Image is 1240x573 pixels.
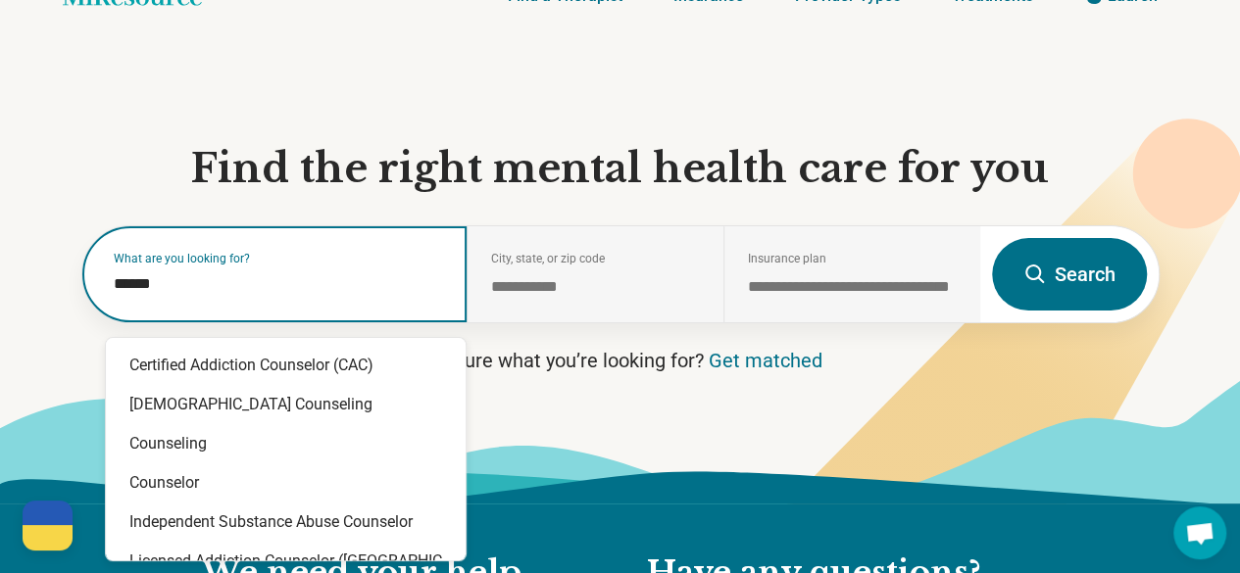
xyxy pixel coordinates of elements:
[1173,506,1226,559] div: Open chat
[114,253,444,264] label: What are you looking for?
[709,349,822,372] a: Get matched
[992,238,1147,310] button: Search
[106,346,466,385] div: Certified Addiction Counselor (CAC)
[81,143,1160,194] h1: Find the right mental health care for you
[106,502,466,542] div: Independent Substance Abuse Counselor
[81,347,1160,374] p: Not sure what you’re looking for?
[106,385,466,424] div: [DEMOGRAPHIC_DATA] Counseling
[106,424,466,463] div: Counseling
[106,463,466,502] div: Counselor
